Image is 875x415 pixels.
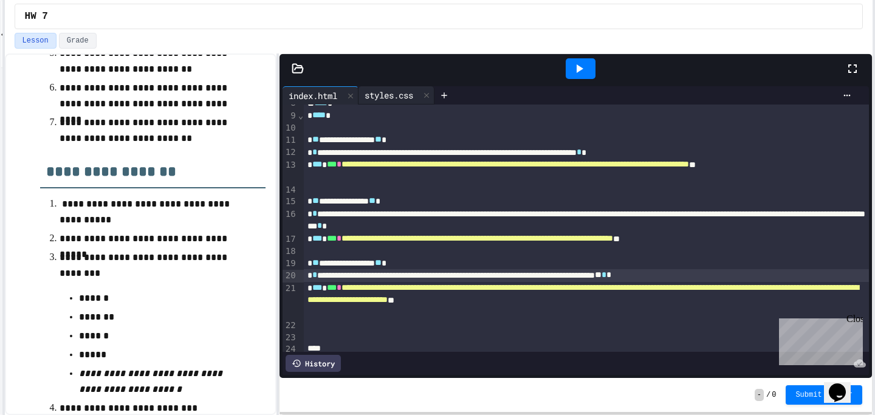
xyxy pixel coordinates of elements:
[283,134,298,146] div: 11
[5,5,84,77] div: Chat with us now!Close
[824,366,863,403] iframe: chat widget
[283,208,298,233] div: 16
[298,111,304,120] span: Fold line
[286,355,341,372] div: History
[795,390,853,400] span: Submit Answer
[359,86,434,105] div: styles.css
[283,146,298,159] div: 12
[755,389,764,401] span: -
[283,110,298,122] div: 9
[283,196,298,208] div: 15
[283,184,298,196] div: 14
[283,332,298,344] div: 23
[786,385,862,405] button: Submit Answer
[283,258,298,270] div: 19
[283,86,359,105] div: index.html
[59,33,97,49] button: Grade
[283,270,298,282] div: 20
[283,283,298,320] div: 21
[359,89,419,101] div: styles.css
[15,33,57,49] button: Lesson
[283,122,298,134] div: 10
[772,390,776,400] span: 0
[283,89,343,102] div: index.html
[283,245,298,258] div: 18
[766,390,770,400] span: /
[283,320,298,332] div: 22
[25,9,48,24] span: HW 7
[283,233,298,245] div: 17
[283,159,298,184] div: 13
[774,314,863,365] iframe: chat widget
[283,343,298,355] div: 24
